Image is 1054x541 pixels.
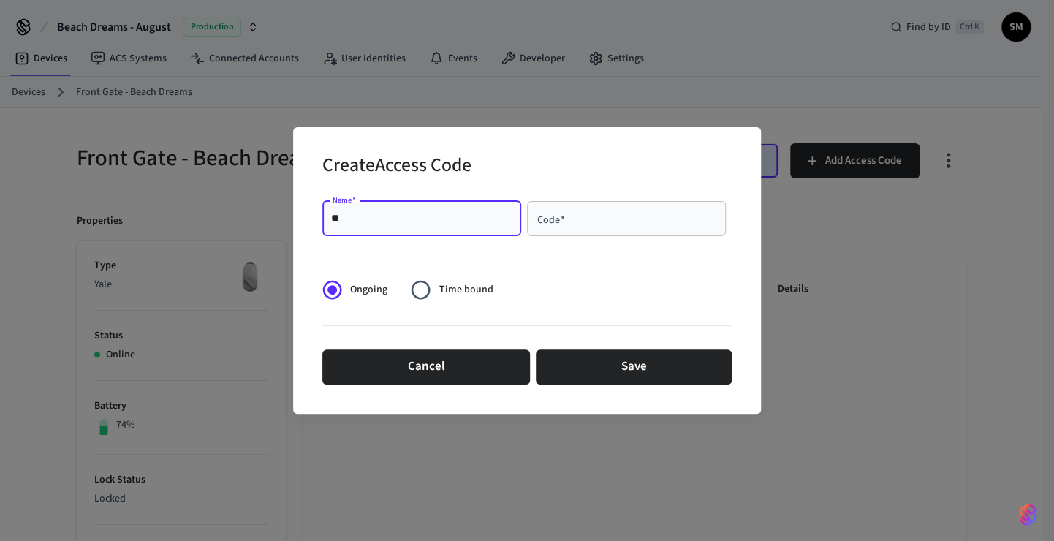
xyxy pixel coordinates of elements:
button: Save [536,349,732,385]
h2: Create Access Code [322,145,471,189]
img: SeamLogoGradient.69752ec5.svg [1019,503,1036,526]
label: Name [333,194,356,205]
button: Cancel [322,349,530,385]
span: Time bound [439,282,493,298]
span: Ongoing [350,282,387,298]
